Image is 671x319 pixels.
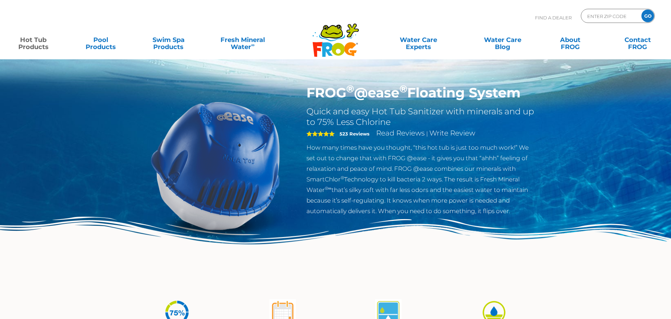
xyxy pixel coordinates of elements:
input: GO [641,10,654,22]
a: ContactFROG [611,33,664,47]
sup: ∞ [251,42,255,48]
a: Write Review [429,129,475,137]
a: PoolProducts [75,33,127,47]
a: Water CareBlog [476,33,529,47]
sup: ®∞ [325,186,331,191]
p: Find A Dealer [535,9,572,26]
a: Hot TubProducts [7,33,60,47]
strong: 523 Reviews [340,131,369,137]
sup: ® [341,175,344,180]
sup: ® [346,83,354,95]
sup: ® [399,83,407,95]
p: How many times have you thought, “this hot tub is just too much work!” We set out to change that ... [306,142,536,216]
h2: Quick and easy Hot Tub Sanitizer with minerals and up to 75% Less Chlorine [306,106,536,127]
img: hot-tub-product-atease-system.png [135,85,296,246]
span: | [426,130,428,137]
a: Read Reviews [376,129,425,137]
h1: FROG @ease Floating System [306,85,536,101]
a: Swim SpaProducts [142,33,195,47]
a: AboutFROG [544,33,596,47]
span: 5 [306,131,335,137]
a: Water CareExperts [376,33,461,47]
img: Frog Products Logo [309,14,363,57]
a: Fresh MineralWater∞ [210,33,275,47]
